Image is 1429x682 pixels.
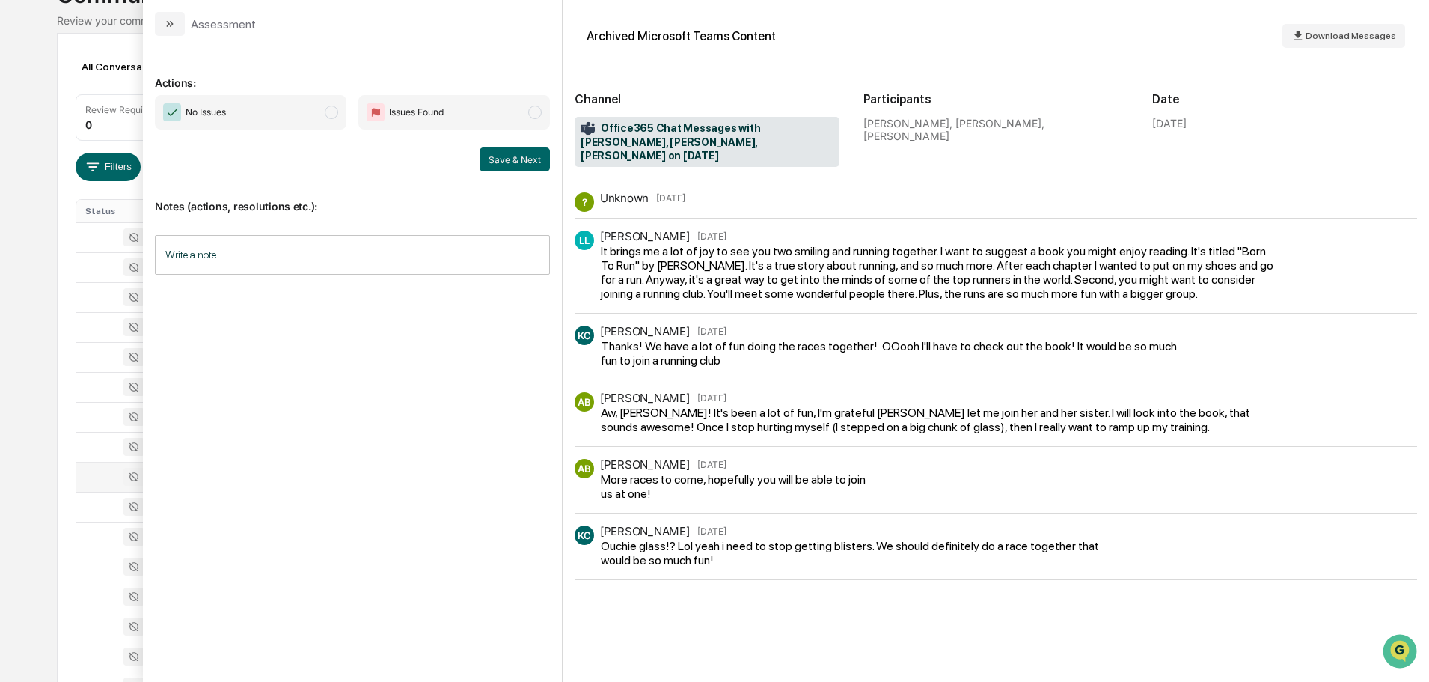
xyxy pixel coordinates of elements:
[105,330,181,342] a: Powered byPylon
[232,163,272,181] button: See all
[76,55,189,79] div: All Conversations
[124,204,129,216] span: •
[51,130,189,141] div: We're available if you need us!
[57,14,1371,27] div: Review your communication records across channels
[51,115,245,130] div: Start new chat
[575,459,594,478] div: AB
[15,189,39,213] img: Cameron Burns
[85,118,92,131] div: 0
[575,192,594,212] div: ?
[108,267,120,279] div: 🗄️
[601,339,1180,368] div: Thanks! We have a lot of fun doing the races together! OOooh I'll have to check out the book! It ...
[697,392,726,404] time: Thursday, September 11, 2025 at 8:20:47 AM
[46,204,121,216] span: [PERSON_NAME]
[1381,633,1422,673] iframe: Open customer support
[30,266,97,281] span: Preclearance
[1152,117,1187,130] div: [DATE]
[367,103,385,121] img: Flag
[697,326,726,337] time: Thursday, September 11, 2025 at 8:20:34 AM
[601,406,1275,434] div: Aw, [PERSON_NAME]! It's been a lot of fun, I'm grateful [PERSON_NAME] let me join her and her sis...
[600,457,690,472] div: [PERSON_NAME]
[600,324,690,338] div: [PERSON_NAME]
[601,244,1275,301] div: It brings me a lot of joy to see you two smiling and running together. I want to suggest a book y...
[163,103,181,121] img: Checkmark
[575,231,594,250] div: LL
[575,392,594,412] div: AB
[1282,24,1405,48] button: Download Messages
[30,294,94,309] span: Data Lookup
[15,267,27,279] div: 🖐️
[697,459,726,470] time: Thursday, September 11, 2025 at 8:20:58 AM
[863,117,1128,142] div: [PERSON_NAME], [PERSON_NAME], [PERSON_NAME]
[9,260,102,287] a: 🖐️Preclearance
[186,105,226,120] span: No Issues
[76,200,174,222] th: Status
[132,204,163,216] span: [DATE]
[15,115,42,141] img: 1746055101610-c473b297-6a78-478c-a979-82029cc54cd1
[601,472,875,501] div: More races to come, hopefully you will be able to join us at one!
[600,391,690,405] div: [PERSON_NAME]
[601,539,1113,567] div: Ouchie glass!? Lol yeah i need to stop getting blisters. We should definitely do a race together ...
[863,92,1128,106] h2: Participants
[102,260,192,287] a: 🗄️Attestations
[30,204,42,216] img: 1746055101610-c473b297-6a78-478c-a979-82029cc54cd1
[9,288,100,315] a: 🔎Data Lookup
[697,526,726,537] time: Thursday, September 11, 2025 at 8:25:11 AM
[1306,31,1396,41] span: Download Messages
[697,231,726,242] time: Thursday, September 11, 2025 at 8:05:23 AM
[15,296,27,308] div: 🔎
[600,524,690,538] div: [PERSON_NAME]
[600,191,649,205] div: Unknown
[76,153,141,181] button: Filters
[149,331,181,342] span: Pylon
[656,192,685,204] time: Thursday, September 11, 2025 at 8:05:23 AM
[254,119,272,137] button: Start new chat
[480,147,550,171] button: Save & Next
[85,104,157,115] div: Review Required
[575,326,594,345] div: KC
[15,166,100,178] div: Past conversations
[191,17,256,31] div: Assessment
[575,526,594,545] div: KC
[587,29,776,43] div: Archived Microsoft Teams Content
[15,31,272,55] p: How can we help?
[575,92,839,106] h2: Channel
[123,266,186,281] span: Attestations
[389,105,444,120] span: Issues Found
[581,121,833,163] span: Office365 Chat Messages with [PERSON_NAME], [PERSON_NAME], [PERSON_NAME] on [DATE]
[600,229,690,243] div: [PERSON_NAME]
[1152,92,1417,106] h2: Date
[155,182,550,213] p: Notes (actions, resolutions etc.):
[155,58,550,89] p: Actions:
